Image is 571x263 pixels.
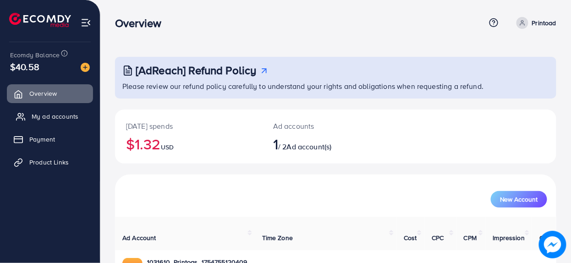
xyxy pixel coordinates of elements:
[10,50,60,60] span: Ecomdy Balance
[126,135,251,153] h2: $1.32
[262,233,293,242] span: Time Zone
[532,17,556,28] p: Printoad
[81,17,91,28] img: menu
[10,60,39,73] span: $40.58
[7,130,93,148] a: Payment
[500,196,538,203] span: New Account
[464,233,477,242] span: CPM
[29,135,55,144] span: Payment
[161,142,174,152] span: USD
[7,84,93,103] a: Overview
[491,191,547,208] button: New Account
[126,121,251,131] p: [DATE] spends
[273,121,362,131] p: Ad accounts
[122,81,551,92] p: Please review our refund policy carefully to understand your rights and obligations when requesti...
[7,153,93,171] a: Product Links
[32,112,78,121] span: My ad accounts
[273,135,362,153] h2: / 2
[513,17,556,29] a: Printoad
[29,89,57,98] span: Overview
[7,107,93,126] a: My ad accounts
[29,158,69,167] span: Product Links
[9,13,71,27] img: logo
[493,233,525,242] span: Impression
[136,64,257,77] h3: [AdReach] Refund Policy
[273,133,278,154] span: 1
[432,233,444,242] span: CPC
[287,142,332,152] span: Ad account(s)
[404,233,417,242] span: Cost
[122,233,156,242] span: Ad Account
[81,63,90,72] img: image
[539,231,566,258] img: image
[115,16,169,30] h3: Overview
